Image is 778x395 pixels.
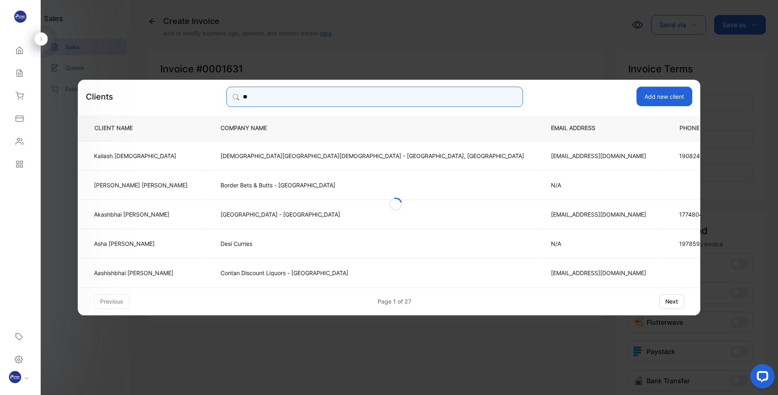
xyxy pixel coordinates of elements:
p: [DEMOGRAPHIC_DATA][GEOGRAPHIC_DATA][DEMOGRAPHIC_DATA] - [GEOGRAPHIC_DATA], [GEOGRAPHIC_DATA] [221,152,524,160]
p: 19785922897 [679,239,726,248]
p: Asha [PERSON_NAME] [94,239,188,248]
iframe: LiveChat chat widget [744,361,778,395]
p: [GEOGRAPHIC_DATA] - [GEOGRAPHIC_DATA] [221,210,524,219]
p: [EMAIL_ADDRESS][DOMAIN_NAME] [551,210,646,219]
p: Aashishbhai [PERSON_NAME] [94,269,188,277]
p: 19082460268 [679,152,726,160]
p: EMAIL ADDRESS [551,124,646,132]
div: Page 1 of 27 [378,297,411,306]
p: [EMAIL_ADDRESS][DOMAIN_NAME] [551,269,646,277]
p: Desi Curries [221,239,524,248]
p: Clients [86,91,113,103]
p: Kailash [DEMOGRAPHIC_DATA] [94,152,188,160]
p: 17748040004 [679,210,726,219]
img: logo [14,11,26,23]
p: N/A [551,181,646,189]
p: Akashbhai [PERSON_NAME] [94,210,188,219]
p: PHONE NUMBER [673,124,728,132]
img: profile [9,371,21,383]
button: previous [94,294,129,309]
button: next [659,294,684,309]
p: [PERSON_NAME] [PERSON_NAME] [94,181,188,189]
p: Border Bets & Butts - [GEOGRAPHIC_DATA] [221,181,524,189]
p: COMPANY NAME [221,124,524,132]
p: N/A [551,239,646,248]
p: CLIENT NAME [91,124,194,132]
button: Add new client [636,87,692,106]
p: [EMAIL_ADDRESS][DOMAIN_NAME] [551,152,646,160]
p: Contan Discount Liquors - [GEOGRAPHIC_DATA] [221,269,524,277]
